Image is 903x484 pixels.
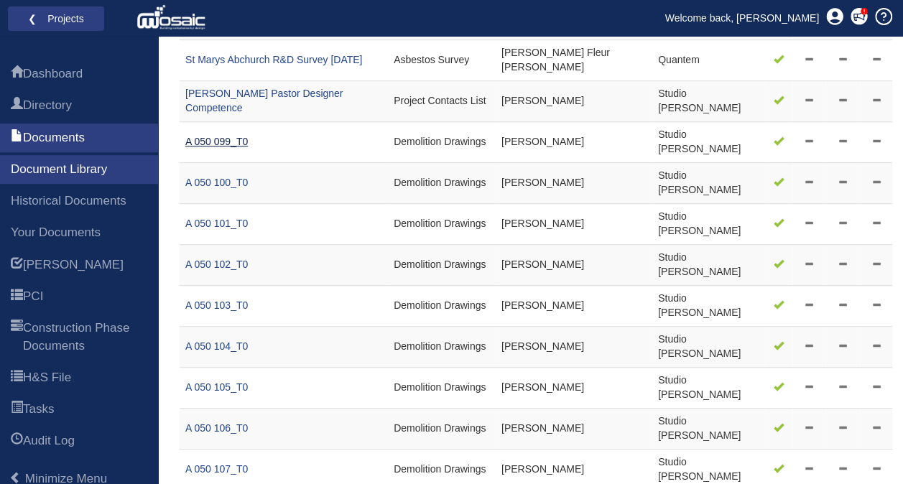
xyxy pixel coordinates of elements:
td: Demolition Drawings [388,286,496,327]
span: Directory [23,97,72,114]
td: [PERSON_NAME] [496,368,652,409]
span: Dashboard [23,65,83,83]
span: HARI [23,256,124,274]
td: Studio [PERSON_NAME] [652,368,764,409]
td: [PERSON_NAME] [496,204,652,245]
a: A 050 103_T0 [185,299,248,311]
span: Construction Phase Documents [11,320,23,355]
span: Dashboard [11,66,23,83]
td: [PERSON_NAME] [496,122,652,163]
a: A 050 100_T0 [185,177,248,188]
td: Demolition Drawings [388,163,496,204]
span: Historical Documents [11,192,126,210]
td: Demolition Drawings [388,408,496,449]
td: Demolition Drawings [388,204,496,245]
span: Construction Phase Documents [23,320,147,355]
td: Studio [PERSON_NAME] [652,408,764,449]
a: A 050 102_T0 [185,259,248,270]
span: H&S File [23,369,71,386]
td: [PERSON_NAME] [496,245,652,286]
td: [PERSON_NAME] [496,286,652,327]
span: H&S File [11,370,23,387]
td: Studio [PERSON_NAME] [652,81,764,122]
span: Minimize Menu [9,472,22,484]
td: Quantem [652,40,764,81]
td: [PERSON_NAME] [496,327,652,368]
td: [PERSON_NAME] [496,163,652,204]
td: [PERSON_NAME] [496,408,652,449]
a: A 050 101_T0 [185,218,248,229]
td: Studio [PERSON_NAME] [652,286,764,327]
span: Documents [23,129,85,146]
span: PCI [23,288,43,305]
span: HARI [11,257,23,274]
a: St Marys Abchurch R&D Survey [DATE] [185,54,362,65]
td: Studio [PERSON_NAME] [652,245,764,286]
td: [PERSON_NAME] Fleur [PERSON_NAME] [496,40,652,81]
span: Directory [11,98,23,115]
span: Documents [11,130,23,147]
td: [PERSON_NAME] [496,81,652,122]
td: Demolition Drawings [388,368,496,409]
a: A 050 104_T0 [185,340,248,352]
span: PCI [11,289,23,306]
a: A 050 106_T0 [185,422,248,434]
span: Document Library [11,161,107,178]
iframe: Chat [842,419,892,473]
td: Studio [PERSON_NAME] [652,327,764,368]
a: A 050 105_T0 [185,381,248,393]
img: logo_white.png [136,4,209,32]
td: Studio [PERSON_NAME] [652,163,764,204]
span: Tasks [23,401,54,418]
a: A 050 107_T0 [185,463,248,475]
td: Demolition Drawings [388,245,496,286]
a: [PERSON_NAME] Pastor Designer Competence [185,88,343,113]
td: Studio [PERSON_NAME] [652,122,764,163]
a: A 050 099_T0 [185,136,248,147]
span: Audit Log [23,432,75,450]
td: Studio [PERSON_NAME] [652,204,764,245]
td: Asbestos Survey [388,40,496,81]
td: Project Contacts List [388,81,496,122]
td: Demolition Drawings [388,122,496,163]
a: Welcome back, [PERSON_NAME] [654,7,830,29]
a: ❮ Projects [17,9,95,28]
span: Audit Log [11,433,23,450]
span: Tasks [11,401,23,419]
td: Demolition Drawings [388,327,496,368]
span: Your Documents [11,224,101,241]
